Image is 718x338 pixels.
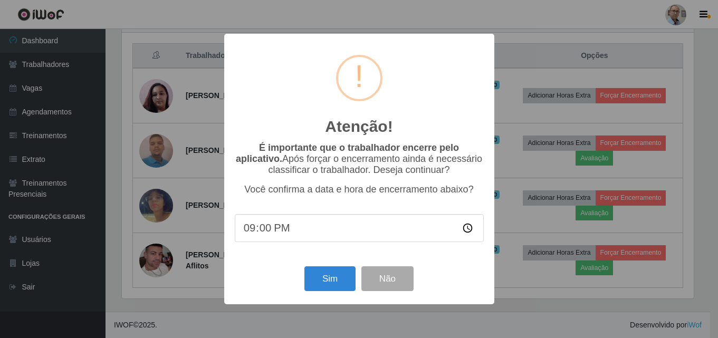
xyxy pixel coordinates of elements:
[304,266,356,291] button: Sim
[235,142,484,176] p: Após forçar o encerramento ainda é necessário classificar o trabalhador. Deseja continuar?
[236,142,459,164] b: É importante que o trabalhador encerre pelo aplicativo.
[325,117,392,136] h2: Atenção!
[235,184,484,195] p: Você confirma a data e hora de encerramento abaixo?
[361,266,414,291] button: Não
